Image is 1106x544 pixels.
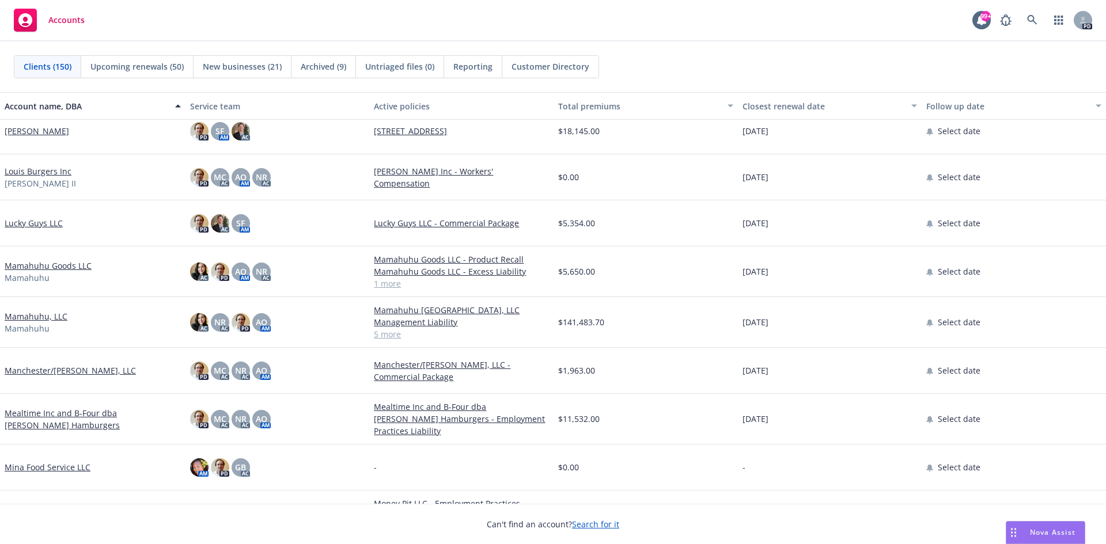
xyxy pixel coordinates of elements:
span: $18,145.00 [558,125,600,137]
a: Mealtime Inc and B-Four dba [PERSON_NAME] Hamburgers - Employment Practices Liability [374,401,549,437]
img: photo [190,168,209,187]
span: [DATE] [743,171,768,183]
span: NR [214,316,226,328]
span: Select date [938,316,980,328]
a: Mamahuhu Goods LLC - Product Recall [374,253,549,265]
span: Mamahuhu [5,272,50,284]
div: Service team [190,100,365,112]
span: $5,354.00 [558,217,595,229]
a: Report a Bug [994,9,1017,32]
img: photo [232,122,250,140]
span: NR [256,265,267,277]
a: 1 more [374,277,549,290]
a: [PERSON_NAME] Inc - Workers' Compensation [374,165,549,189]
img: photo [232,313,250,332]
span: SF [236,217,245,229]
div: Drag to move [1006,522,1021,543]
span: AO [256,316,267,328]
a: Accounts [9,4,89,36]
span: [DATE] [743,217,768,229]
a: Mamahuhu [GEOGRAPHIC_DATA], LLC [374,304,549,316]
span: $0.00 [558,171,579,183]
div: Closest renewal date [743,100,905,112]
span: AO [256,364,267,376]
img: photo [190,122,209,140]
a: Louis Burgers Inc [5,165,71,177]
a: Lucky Guys LLC - Commercial Package [374,217,549,229]
span: - [743,461,745,473]
span: $11,532.00 [558,413,600,425]
span: AO [256,413,267,425]
span: Select date [938,217,980,229]
span: NR [235,413,247,425]
span: $141,483.70 [558,316,604,328]
a: Mina Food Service LLC [5,461,90,473]
div: Follow up date [926,100,1089,112]
span: Can't find an account? [487,518,619,530]
span: Select date [938,265,980,277]
span: Select date [938,413,980,425]
div: Account name, DBA [5,100,168,112]
span: Select date [938,461,980,473]
span: Clients (150) [24,60,71,73]
span: NR [235,364,247,376]
div: Total premiums [558,100,721,112]
span: Select date [938,171,980,183]
img: photo [190,214,209,233]
a: Search [1021,9,1044,32]
a: Mamahuhu Goods LLC - Excess Liability [374,265,549,277]
span: MC [214,364,226,376]
div: Active policies [374,100,549,112]
button: Follow up date [922,92,1106,120]
img: photo [190,410,209,428]
span: AO [235,171,247,183]
span: [DATE] [743,265,768,277]
span: Upcoming renewals (50) [90,60,184,73]
a: Mealtime Inc and B-Four dba [PERSON_NAME] Hamburgers [5,407,181,431]
span: [DATE] [743,316,768,328]
span: [DATE] [743,125,768,137]
span: Customer Directory [512,60,589,73]
img: photo [190,458,209,477]
span: Accounts [48,16,85,25]
span: GB [235,461,246,473]
a: Manchester/[PERSON_NAME], LLC [5,364,136,376]
a: [PERSON_NAME] [5,125,69,137]
span: [DATE] [743,364,768,376]
span: $5,650.00 [558,265,595,277]
span: Nova Assist [1030,527,1075,537]
span: NR [256,171,267,183]
span: Archived (9) [301,60,346,73]
a: Manchester/[PERSON_NAME], LLC - Commercial Package [374,359,549,383]
span: Reporting [453,60,493,73]
a: Mamahuhu Goods LLC [5,260,92,272]
button: Total premiums [554,92,738,120]
span: AO [235,265,247,277]
img: photo [190,313,209,332]
span: Select date [938,125,980,137]
button: Closest renewal date [738,92,922,120]
span: $0.00 [558,461,579,473]
div: 99+ [980,11,991,21]
span: MC [214,413,226,425]
span: Select date [938,364,980,376]
a: Money Pit LLC - Employment Practices Liability [374,497,549,522]
span: SF [215,125,224,137]
span: New businesses (21) [203,60,282,73]
a: Management Liability [374,316,549,328]
button: Nova Assist [1006,521,1085,544]
a: 5 more [374,328,549,340]
a: Lucky Guys LLC [5,217,63,229]
span: [DATE] [743,413,768,425]
a: Mamahuhu, LLC [5,310,67,322]
button: Active policies [369,92,554,120]
a: [STREET_ADDRESS] [374,125,549,137]
img: photo [211,214,229,233]
span: MC [214,171,226,183]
